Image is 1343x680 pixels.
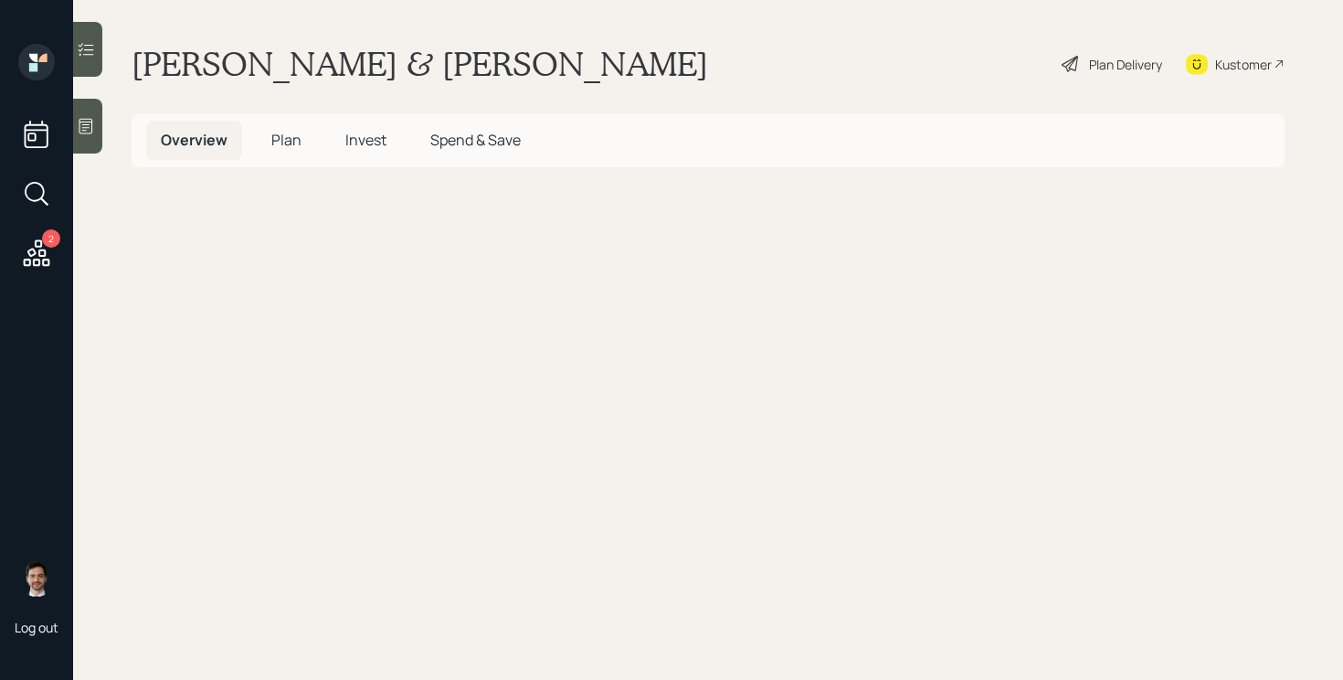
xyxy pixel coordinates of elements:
span: Invest [345,130,386,150]
h1: [PERSON_NAME] & [PERSON_NAME] [132,44,708,84]
div: Kustomer [1215,55,1272,74]
div: Plan Delivery [1089,55,1162,74]
span: Overview [161,130,227,150]
div: 2 [42,229,60,248]
span: Plan [271,130,301,150]
div: Log out [15,619,58,636]
span: Spend & Save [430,130,521,150]
img: jonah-coleman-headshot.png [18,560,55,597]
